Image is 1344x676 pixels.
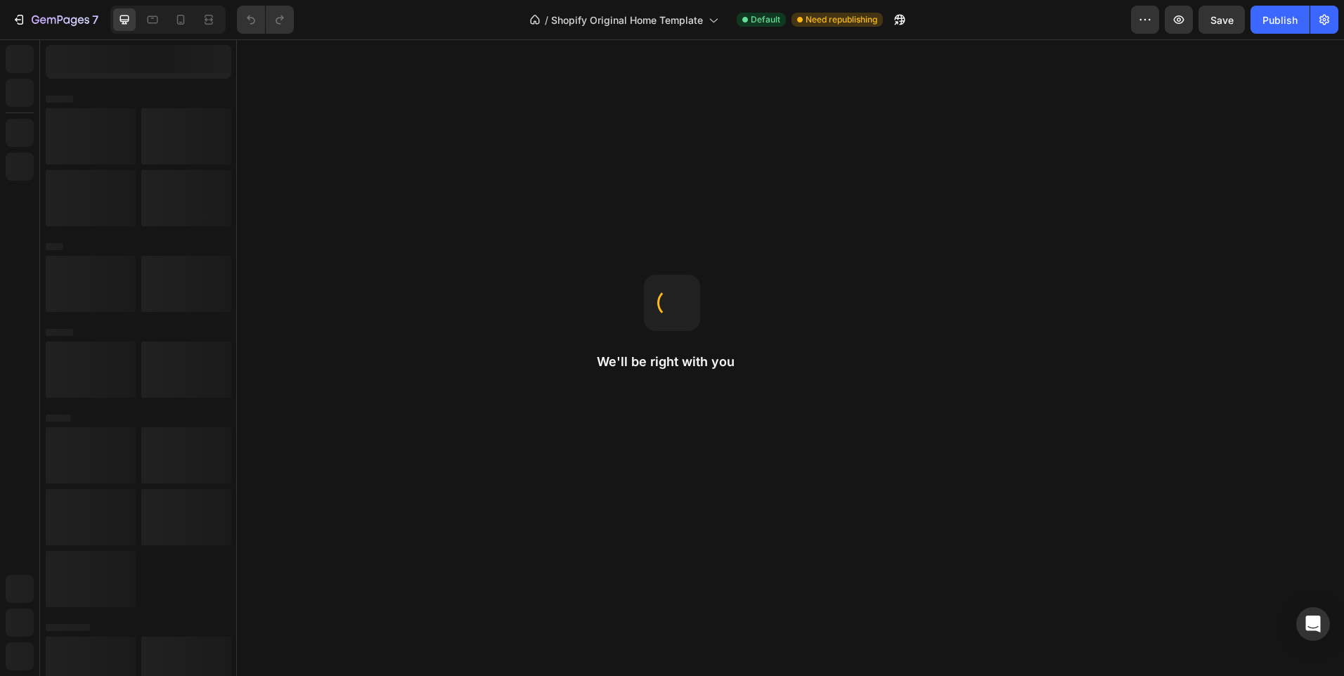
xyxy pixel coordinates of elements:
span: Shopify Original Home Template [551,13,703,27]
h2: We'll be right with you [597,353,747,370]
div: Open Intercom Messenger [1296,607,1330,641]
button: Save [1198,6,1245,34]
div: Publish [1262,13,1298,27]
button: Publish [1251,6,1310,34]
span: / [545,13,548,27]
span: Save [1210,14,1234,26]
span: Need republishing [806,13,877,26]
div: Undo/Redo [237,6,294,34]
span: Default [751,13,780,26]
p: 7 [92,11,98,28]
button: 7 [6,6,105,34]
